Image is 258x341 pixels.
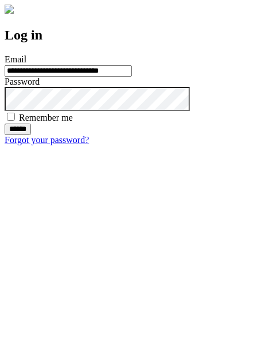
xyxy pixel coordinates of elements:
label: Email [5,54,26,64]
label: Password [5,77,40,86]
img: logo-4e3dc11c47720685a147b03b5a06dd966a58ff35d612b21f08c02c0306f2b779.png [5,5,14,14]
h2: Log in [5,27,253,43]
label: Remember me [19,113,73,122]
a: Forgot your password? [5,135,89,145]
